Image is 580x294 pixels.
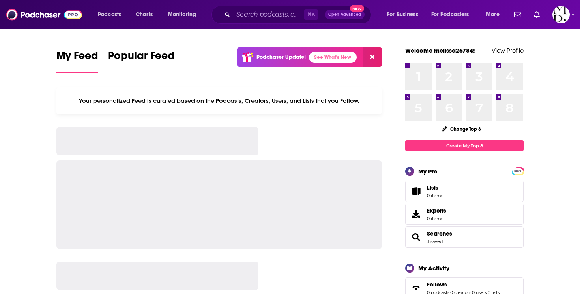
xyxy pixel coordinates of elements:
span: 0 items [427,193,443,198]
span: Podcasts [98,9,121,20]
span: Popular Feed [108,49,175,67]
div: My Activity [418,264,449,272]
span: Exports [427,207,446,214]
button: open menu [92,8,131,21]
a: View Profile [492,47,524,54]
a: Follows [408,283,424,294]
a: Exports [405,204,524,225]
div: My Pro [418,168,438,175]
span: Searches [405,226,524,248]
span: Follows [427,281,447,288]
button: Change Top 8 [437,124,486,134]
a: Searches [408,232,424,243]
span: 0 items [427,216,446,221]
a: My Feed [56,49,98,73]
button: open menu [382,8,428,21]
a: Lists [405,181,524,202]
a: Popular Feed [108,49,175,73]
div: Your personalized Feed is curated based on the Podcasts, Creators, Users, and Lists that you Follow. [56,87,382,114]
a: Create My Top 8 [405,140,524,151]
a: Charts [131,8,157,21]
span: ⌘ K [304,9,318,20]
span: Logged in as melissa26784 [552,6,570,23]
button: open menu [426,8,481,21]
input: Search podcasts, credits, & more... [233,8,304,21]
span: My Feed [56,49,98,67]
span: Exports [408,209,424,220]
img: User Profile [552,6,570,23]
button: Show profile menu [552,6,570,23]
a: Searches [427,230,452,237]
a: Follows [427,281,500,288]
a: 3 saved [427,239,443,244]
p: Podchaser Update! [256,54,306,60]
span: Monitoring [168,9,196,20]
button: open menu [481,8,509,21]
span: Lists [427,184,438,191]
span: Charts [136,9,153,20]
span: New [350,5,364,12]
a: PRO [513,168,522,174]
button: open menu [163,8,206,21]
span: More [486,9,500,20]
a: Show notifications dropdown [531,8,543,21]
span: For Podcasters [431,9,469,20]
img: Podchaser - Follow, Share and Rate Podcasts [6,7,82,22]
a: Welcome melissa26784! [405,47,475,54]
span: Lists [408,186,424,197]
span: For Business [387,9,418,20]
a: Show notifications dropdown [511,8,524,21]
span: Open Advanced [328,13,361,17]
a: See What's New [309,52,357,63]
div: Search podcasts, credits, & more... [219,6,379,24]
button: Open AdvancedNew [325,10,365,19]
span: Lists [427,184,443,191]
